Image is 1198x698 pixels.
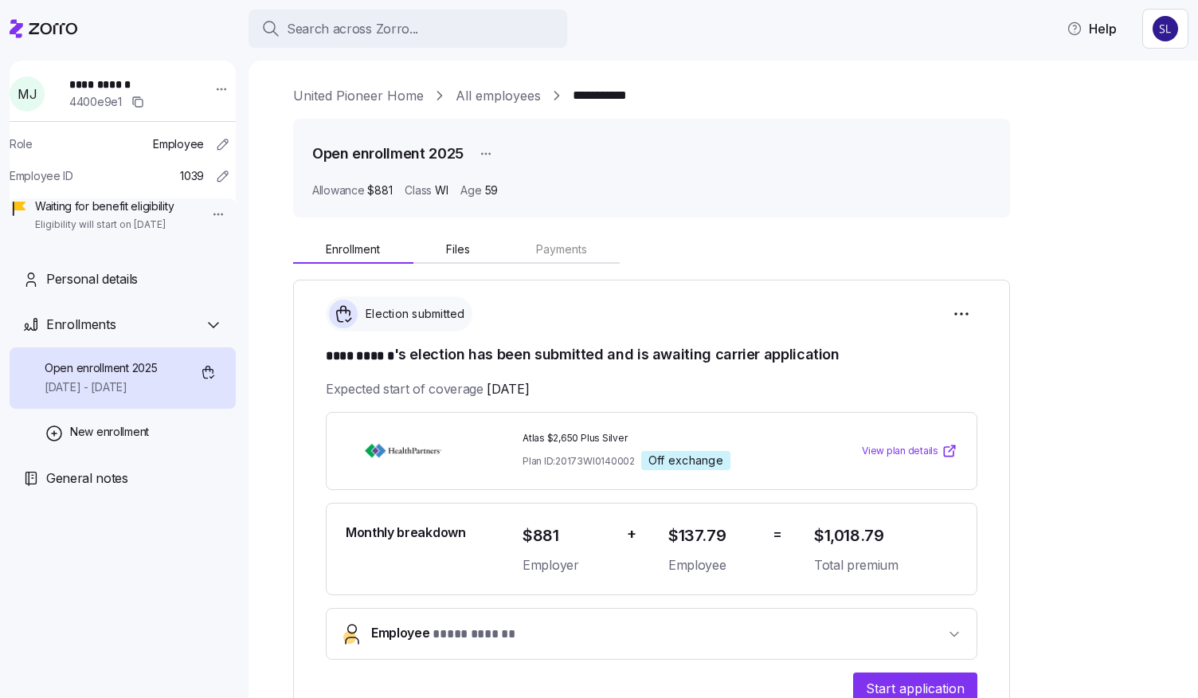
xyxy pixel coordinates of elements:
[862,444,938,459] span: View plan details
[69,94,122,110] span: 4400e9e1
[536,244,587,255] span: Payments
[648,453,723,468] span: Off exchange
[346,433,460,469] img: HealthPartners
[312,182,364,198] span: Allowance
[485,182,498,198] span: 59
[1054,13,1129,45] button: Help
[180,168,204,184] span: 1039
[1153,16,1178,41] img: 9541d6806b9e2684641ca7bfe3afc45a
[70,424,149,440] span: New enrollment
[523,432,801,445] span: Atlas $2,650 Plus Silver
[287,19,418,39] span: Search across Zorro...
[46,269,138,289] span: Personal details
[45,360,157,376] span: Open enrollment 2025
[326,379,529,399] span: Expected start of coverage
[866,679,965,698] span: Start application
[523,523,614,549] span: $881
[312,143,464,163] h1: Open enrollment 2025
[773,523,782,546] span: =
[456,86,541,106] a: All employees
[668,555,760,575] span: Employee
[446,244,470,255] span: Files
[249,10,567,48] button: Search across Zorro...
[814,555,957,575] span: Total premium
[35,198,174,214] span: Waiting for benefit eligibility
[326,344,977,367] h1: 's election has been submitted and is awaiting carrier application
[862,443,957,459] a: View plan details
[153,136,204,152] span: Employee
[523,555,614,575] span: Employer
[326,244,380,255] span: Enrollment
[627,523,636,546] span: +
[10,136,33,152] span: Role
[46,469,128,488] span: General notes
[371,623,515,645] span: Employee
[18,88,37,100] span: M J
[523,454,635,468] span: Plan ID: 20173WI0140002
[1067,19,1117,38] span: Help
[46,315,115,335] span: Enrollments
[35,218,174,232] span: Eligibility will start on [DATE]
[361,306,465,322] span: Election submitted
[346,523,466,543] span: Monthly breakdown
[460,182,481,198] span: Age
[10,168,73,184] span: Employee ID
[367,182,392,198] span: $881
[293,86,424,106] a: United Pioneer Home
[435,182,448,198] span: WI
[405,182,432,198] span: Class
[668,523,760,549] span: $137.79
[487,379,529,399] span: [DATE]
[45,379,157,395] span: [DATE] - [DATE]
[814,523,957,549] span: $1,018.79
